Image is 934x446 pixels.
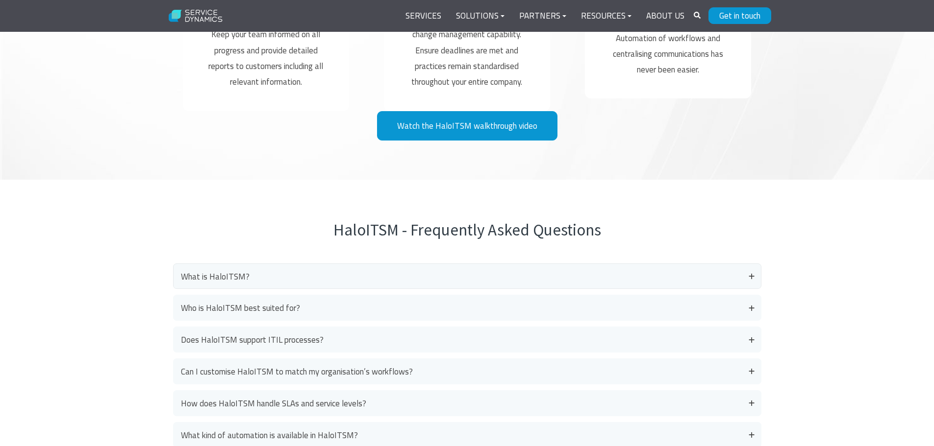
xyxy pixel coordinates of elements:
a: About Us [639,4,692,28]
a: Can I customise HaloITSM to match my organisation’s workflows? [173,358,761,384]
a: Get in touch [708,7,771,24]
img: Service Dynamics Logo - White [163,3,228,29]
a: Watch the HaloITSM walkthrough video [377,111,557,141]
h3: HaloITSM - Frequently Asked Questions [173,219,761,241]
a: What is HaloITSM? [173,263,761,289]
a: Partners [512,4,574,28]
a: Solutions [449,4,512,28]
a: Resources [574,4,639,28]
a: How does HaloITSM handle SLAs and service levels? [173,390,761,416]
a: Services [398,4,449,28]
div: Navigation Menu [398,4,692,28]
a: Who is HaloITSM best suited for? [173,295,761,321]
a: Does HaloITSM support ITIL processes? [173,327,761,352]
